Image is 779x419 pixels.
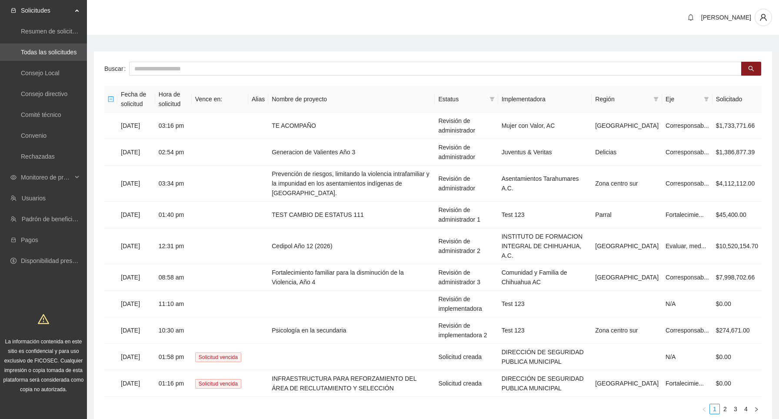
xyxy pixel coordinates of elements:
a: Consejo Local [21,70,60,76]
td: $0.00 [712,344,762,370]
td: Asentamientos Tarahumares A.C. [498,166,592,202]
td: [DATE] [117,228,155,264]
a: Convenio [21,132,47,139]
a: 3 [731,404,740,414]
td: Revisión de implementadora [435,291,498,317]
td: [DATE] [117,202,155,228]
span: Solicitud vencida [195,379,241,389]
a: Consejo directivo [21,90,67,97]
li: Previous Page [699,404,709,414]
span: Corresponsab... [666,327,709,334]
td: [DATE] [117,264,155,291]
button: search [741,62,761,76]
td: 03:34 pm [155,166,192,202]
th: Alias [248,86,268,113]
button: right [751,404,762,414]
td: 02:54 pm [155,139,192,166]
td: [DATE] [117,139,155,166]
td: DIRECCIÓN DE SEGURIDAD PUBLICA MUNICIPAL [498,344,592,370]
td: [DATE] [117,113,155,139]
td: N/A [662,344,712,370]
span: Monitoreo de proyectos [21,169,72,186]
td: [DATE] [117,370,155,397]
a: 2 [720,404,730,414]
span: Corresponsab... [666,149,709,156]
button: left [699,404,709,414]
td: 01:40 pm [155,202,192,228]
td: 11:10 am [155,291,192,317]
td: Zona centro sur [592,166,662,202]
td: Revisión de administrador [435,166,498,202]
td: INFRAESTRUCTURA PARA REFORZAMIENTO DEL ÁREA DE RECLUTAMIENTO Y SELECCIÓN [268,370,435,397]
span: filter [702,93,711,106]
td: INSTITUTO DE FORMACION INTEGRAL DE CHIHUAHUA, A.C. [498,228,592,264]
td: [DATE] [117,291,155,317]
td: Test 123 [498,317,592,344]
td: $1,733,771.66 [712,113,762,139]
td: 01:58 pm [155,344,192,370]
a: Disponibilidad presupuestal [21,257,95,264]
td: Zona centro sur [592,317,662,344]
span: Región [595,94,650,104]
span: filter [488,93,496,106]
td: Solicitud creada [435,370,498,397]
span: Estatus [438,94,486,104]
td: $45,400.00 [712,202,762,228]
span: inbox [10,7,17,13]
th: Fecha de solicitud [117,86,155,113]
td: Revisión de administrador 2 [435,228,498,264]
td: Test 123 [498,291,592,317]
span: Solicitudes [21,2,72,19]
span: Fortalecimie... [666,211,704,218]
th: Solicitado [712,86,762,113]
td: $1,386,877.39 [712,139,762,166]
td: $7,998,702.66 [712,264,762,291]
td: Parral [592,202,662,228]
span: right [754,407,759,412]
td: DIRECCIÓN DE SEGURIDAD PUBLICA MUNICIPAL [498,370,592,397]
td: [GEOGRAPHIC_DATA] [592,228,662,264]
a: 4 [741,404,751,414]
a: Pagos [21,236,38,243]
td: 03:16 pm [155,113,192,139]
td: Psicología en la secundaria [268,317,435,344]
span: filter [652,93,660,106]
span: left [702,407,707,412]
td: $0.00 [712,370,762,397]
span: Eje [666,94,700,104]
td: [DATE] [117,344,155,370]
span: Corresponsab... [666,122,709,129]
th: Implementadora [498,86,592,113]
span: filter [489,96,495,102]
th: Vence en: [192,86,248,113]
td: N/A [662,291,712,317]
span: warning [38,313,49,325]
span: bell [684,14,697,21]
td: Fortalecimiento familiar para la disminución de la Violencia, Año 4 [268,264,435,291]
li: Next Page [751,404,762,414]
td: $0.00 [712,291,762,317]
td: Juventus & Veritas [498,139,592,166]
button: bell [684,10,698,24]
span: search [748,66,754,73]
a: Todas las solicitudes [21,49,77,56]
td: [DATE] [117,317,155,344]
td: 12:31 pm [155,228,192,264]
a: Resumen de solicitudes por aprobar [21,28,119,35]
td: Prevención de riesgos, limitando la violencia intrafamiliar y la impunidad en los asentamientos i... [268,166,435,202]
td: Test 123 [498,202,592,228]
td: 10:30 am [155,317,192,344]
td: Solicitud creada [435,344,498,370]
td: Comunidad y Familia de Chihuahua AC [498,264,592,291]
label: Buscar [104,62,129,76]
span: Solicitud vencida [195,352,241,362]
span: Corresponsab... [666,274,709,281]
td: Generacion de Valientes Año 3 [268,139,435,166]
button: user [755,9,772,26]
td: Delicias [592,139,662,166]
td: Revisión de administrador [435,139,498,166]
span: Evaluar, med... [666,243,706,249]
td: [GEOGRAPHIC_DATA] [592,113,662,139]
td: $10,520,154.70 [712,228,762,264]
